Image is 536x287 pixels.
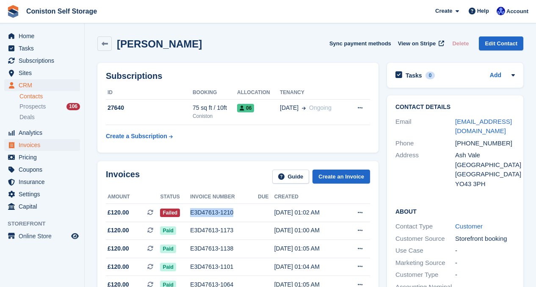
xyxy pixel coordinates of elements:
div: [DATE] 01:04 AM [274,262,343,271]
div: Email [395,117,455,136]
span: Ongoing [309,104,332,111]
div: 75 sq ft / 10ft [193,103,237,112]
img: Jessica Richardson [497,7,505,15]
div: [DATE] 01:05 AM [274,244,343,253]
button: Delete [449,36,472,50]
a: Contacts [19,92,80,100]
th: Status [160,190,190,204]
a: menu [4,79,80,91]
h2: Subscriptions [106,71,370,81]
span: £120.00 [108,262,129,271]
a: menu [4,151,80,163]
div: - [455,270,515,280]
a: Preview store [70,231,80,241]
div: - [455,258,515,268]
span: £120.00 [108,244,129,253]
span: 06 [237,104,254,112]
div: Storefront booking [455,234,515,244]
a: Customer [455,223,483,230]
div: E3D47613-1101 [190,262,258,271]
th: Tenancy [280,86,347,100]
div: Phone [395,139,455,148]
a: View on Stripe [395,36,446,50]
span: £120.00 [108,208,129,217]
button: Sync payment methods [329,36,391,50]
a: menu [4,201,80,212]
span: Sites [19,67,69,79]
span: Paid [160,226,176,235]
span: Coupons [19,164,69,176]
span: Paid [160,245,176,253]
div: [PHONE_NUMBER] [455,139,515,148]
div: [GEOGRAPHIC_DATA] [455,160,515,170]
div: 0 [425,72,435,79]
span: Settings [19,188,69,200]
h2: Contact Details [395,104,515,111]
span: Account [506,7,528,16]
span: £120.00 [108,226,129,235]
div: 27640 [106,103,193,112]
a: menu [4,188,80,200]
a: menu [4,230,80,242]
img: stora-icon-8386f47178a22dfd0bd8f6a31ec36ba5ce8667c1dd55bd0f319d3a0aa187defe.svg [7,5,19,18]
span: Subscriptions [19,55,69,67]
div: [DATE] 01:00 AM [274,226,343,235]
span: Prospects [19,103,46,111]
h2: Tasks [406,72,422,79]
span: Home [19,30,69,42]
span: [DATE] [280,103,298,112]
div: Create a Subscription [106,132,167,141]
div: Ash Vale [455,150,515,160]
span: Deals [19,113,35,121]
a: menu [4,139,80,151]
div: Customer Source [395,234,455,244]
div: E3D47613-1173 [190,226,258,235]
a: menu [4,42,80,54]
a: Coniston Self Storage [23,4,100,18]
th: Booking [193,86,237,100]
a: Create an Invoice [312,170,370,184]
th: Due [258,190,274,204]
span: Create [435,7,452,15]
a: menu [4,30,80,42]
a: menu [4,127,80,139]
div: E3D47613-1138 [190,244,258,253]
th: Created [274,190,343,204]
h2: About [395,207,515,215]
a: Guide [272,170,309,184]
a: Prospects 106 [19,102,80,111]
a: Create a Subscription [106,128,173,144]
a: Add [490,71,501,81]
th: Invoice number [190,190,258,204]
span: Analytics [19,127,69,139]
div: [GEOGRAPHIC_DATA] [455,170,515,179]
div: Address [395,150,455,189]
div: YO43 3PH [455,179,515,189]
a: menu [4,67,80,79]
span: Online Store [19,230,69,242]
div: E3D47613-1210 [190,208,258,217]
div: [DATE] 01:02 AM [274,208,343,217]
span: Tasks [19,42,69,54]
th: Allocation [237,86,280,100]
span: Insurance [19,176,69,188]
div: Marketing Source [395,258,455,268]
h2: [PERSON_NAME] [117,38,202,50]
a: menu [4,55,80,67]
h2: Invoices [106,170,140,184]
th: Amount [106,190,160,204]
th: ID [106,86,193,100]
span: Pricing [19,151,69,163]
div: 106 [66,103,80,110]
a: [EMAIL_ADDRESS][DOMAIN_NAME] [455,118,512,135]
div: Contact Type [395,222,455,231]
span: View on Stripe [398,39,436,48]
div: Customer Type [395,270,455,280]
span: CRM [19,79,69,91]
span: Failed [160,209,180,217]
span: Help [477,7,489,15]
span: Storefront [8,220,84,228]
span: Capital [19,201,69,212]
div: Coniston [193,112,237,120]
span: Invoices [19,139,69,151]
